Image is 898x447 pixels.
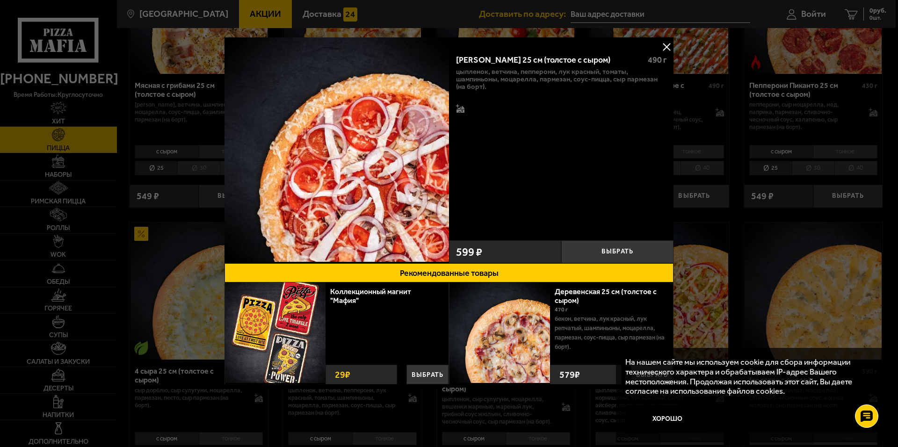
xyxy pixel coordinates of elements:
[555,314,666,352] p: бекон, ветчина, лук красный, лук репчатый, шампиньоны, моцарелла, пармезан, соус-пицца, сыр парме...
[625,405,710,433] button: Хорошо
[406,365,449,384] button: Выбрать
[456,55,640,65] div: [PERSON_NAME] 25 см (толстое с сыром)
[625,357,870,396] p: На нашем сайте мы используем cookie для сбора информации технического характера и обрабатываем IP...
[557,365,582,384] strong: 579 ₽
[456,246,482,258] span: 599 ₽
[333,365,353,384] strong: 29 ₽
[224,263,673,282] button: Рекомендованные товары
[224,37,449,263] a: Петровская 25 см (толстое с сыром)
[555,287,657,305] a: Деревенская 25 см (толстое с сыром)
[224,37,449,262] img: Петровская 25 см (толстое с сыром)
[561,240,673,263] button: Выбрать
[330,287,411,305] a: Коллекционный магнит "Мафия"
[648,55,666,65] span: 490 г
[456,68,666,90] p: цыпленок, ветчина, пепперони, лук красный, томаты, шампиньоны, моцарелла, пармезан, соус-пицца, с...
[555,306,568,313] span: 470 г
